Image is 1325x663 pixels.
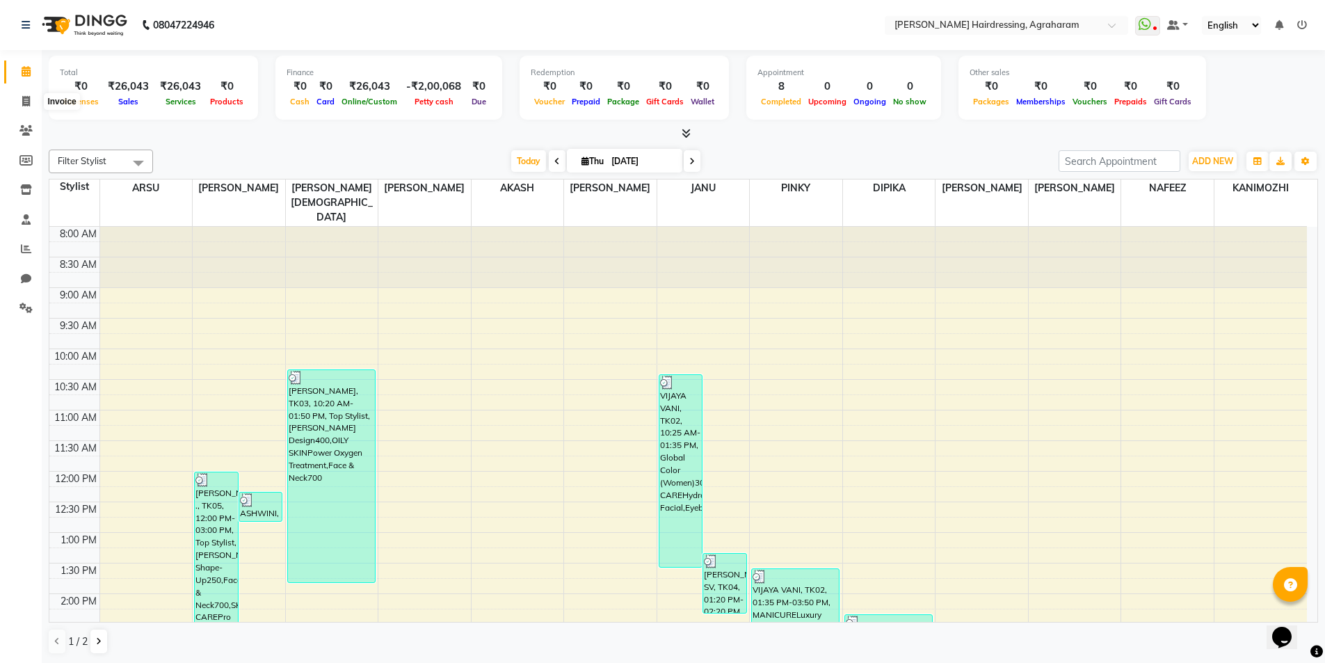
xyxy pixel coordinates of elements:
[703,554,746,613] div: [PERSON_NAME] SV, TK04, 01:20 PM-02:20 PM, Top Stylist1000
[531,67,718,79] div: Redemption
[51,410,99,425] div: 11:00 AM
[657,179,750,197] span: JANU
[850,79,890,95] div: 0
[60,79,102,95] div: ₹0
[568,97,604,106] span: Prepaid
[51,349,99,364] div: 10:00 AM
[757,79,805,95] div: 8
[805,79,850,95] div: 0
[1267,607,1311,649] iframe: chat widget
[750,179,842,197] span: PINKY
[970,79,1013,95] div: ₹0
[1214,179,1307,197] span: KANIMOZHI
[153,6,214,45] b: 08047224946
[970,67,1195,79] div: Other sales
[643,97,687,106] span: Gift Cards
[58,155,106,166] span: Filter Stylist
[659,375,702,567] div: VIJAYA VANI, TK02, 10:25 AM-01:35 PM, Global Color (Women)3000,SKIN CAREHydra Facial,Eyebrows80
[1069,79,1111,95] div: ₹0
[843,179,935,197] span: DIPIKA
[207,97,247,106] span: Products
[564,179,657,197] span: [PERSON_NAME]
[1029,179,1121,197] span: [PERSON_NAME]
[411,97,457,106] span: Petty cash
[757,97,805,106] span: Completed
[102,79,154,95] div: ₹26,043
[1111,79,1150,95] div: ₹0
[287,67,491,79] div: Finance
[757,67,930,79] div: Appointment
[338,79,401,95] div: ₹26,043
[60,67,247,79] div: Total
[100,179,193,197] span: ARSU
[1059,150,1180,172] input: Search Appointment
[1111,97,1150,106] span: Prepaids
[472,179,564,197] span: AKASH
[57,319,99,333] div: 9:30 AM
[51,380,99,394] div: 10:30 AM
[401,79,467,95] div: -₹2,00,068
[935,179,1028,197] span: [PERSON_NAME]
[1013,79,1069,95] div: ₹0
[467,79,491,95] div: ₹0
[207,79,247,95] div: ₹0
[52,502,99,517] div: 12:30 PM
[970,97,1013,106] span: Packages
[643,79,687,95] div: ₹0
[531,97,568,106] span: Voucher
[195,472,238,654] div: [PERSON_NAME] ., TK05, 12:00 PM-03:00 PM, Top Stylist,[PERSON_NAME] Shape-Up250,Face & Neck700,SK...
[531,79,568,95] div: ₹0
[35,6,131,45] img: logo
[68,634,88,649] span: 1 / 2
[239,493,282,521] div: ASHWINI, TK01, 12:20 PM-12:50 PM, Wash and Blast Dry400
[338,97,401,106] span: Online/Custom
[154,79,207,95] div: ₹26,043
[44,93,79,110] div: Invoice
[115,97,142,106] span: Sales
[890,97,930,106] span: No show
[1150,79,1195,95] div: ₹0
[607,151,677,172] input: 2025-09-04
[604,97,643,106] span: Package
[58,564,99,578] div: 1:30 PM
[805,97,850,106] span: Upcoming
[604,79,643,95] div: ₹0
[313,97,338,106] span: Card
[58,533,99,548] div: 1:00 PM
[57,257,99,272] div: 8:30 AM
[578,156,607,166] span: Thu
[286,179,378,226] span: [PERSON_NAME][DEMOGRAPHIC_DATA]
[511,150,546,172] span: Today
[58,594,99,609] div: 2:00 PM
[687,79,718,95] div: ₹0
[57,227,99,241] div: 8:00 AM
[287,97,313,106] span: Cash
[850,97,890,106] span: Ongoing
[1189,152,1237,171] button: ADD NEW
[162,97,200,106] span: Services
[287,79,313,95] div: ₹0
[313,79,338,95] div: ₹0
[890,79,930,95] div: 0
[1013,97,1069,106] span: Memberships
[288,370,375,582] div: [PERSON_NAME], TK03, 10:20 AM-01:50 PM, Top Stylist,[PERSON_NAME] Design400,OILY SKINPower Oxygen...
[378,179,471,197] span: [PERSON_NAME]
[51,441,99,456] div: 11:30 AM
[57,288,99,303] div: 9:00 AM
[52,472,99,486] div: 12:00 PM
[49,179,99,194] div: Stylist
[1121,179,1214,197] span: NAFEEZ
[468,97,490,106] span: Due
[1192,156,1233,166] span: ADD NEW
[568,79,604,95] div: ₹0
[193,179,285,197] span: [PERSON_NAME]
[687,97,718,106] span: Wallet
[1069,97,1111,106] span: Vouchers
[1150,97,1195,106] span: Gift Cards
